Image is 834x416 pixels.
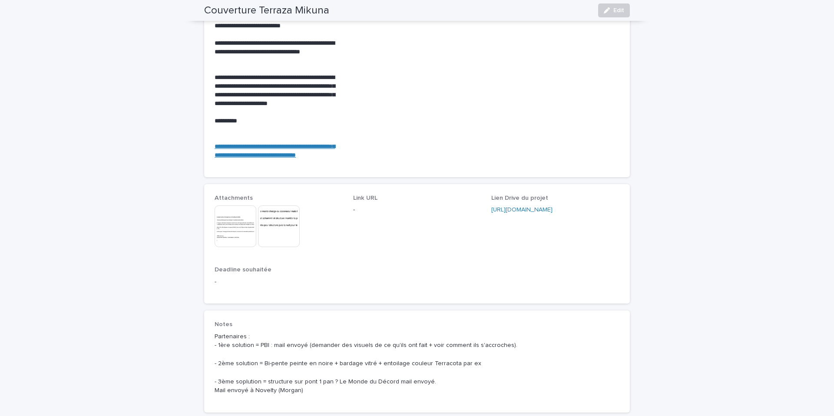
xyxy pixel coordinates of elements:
[353,205,481,215] p: -
[491,195,548,201] span: Lien Drive du projet
[215,277,619,287] p: -
[215,267,271,273] span: Deadline souhaitée
[204,4,329,17] h2: Couverture Terraza Mikuna
[353,195,377,201] span: Link URL
[491,207,553,213] a: [URL][DOMAIN_NAME]
[215,195,253,201] span: Attachments
[215,321,232,327] span: Notes
[598,3,630,17] button: Edit
[215,332,619,396] p: Partenaires : - 1ère solution = PBI : mail envoyé (demander des visuels de ce qu'ils ont fait + v...
[613,7,624,13] span: Edit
